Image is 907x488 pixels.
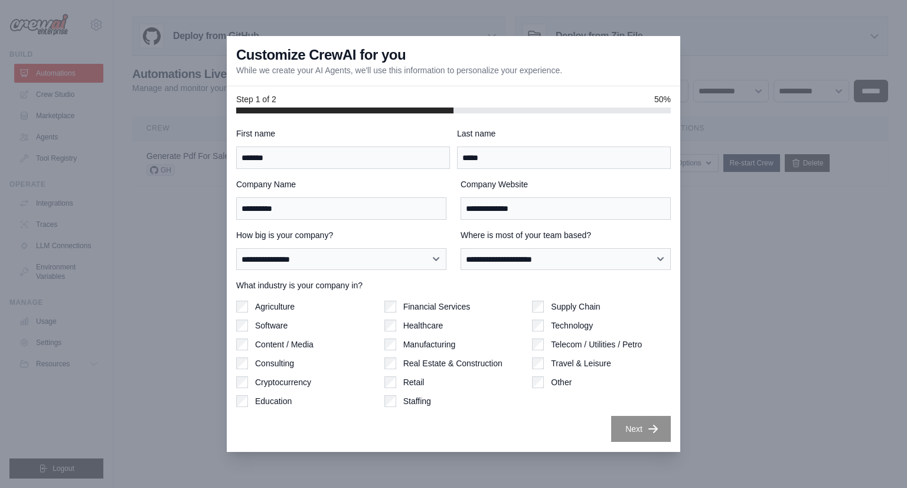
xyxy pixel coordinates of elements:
[551,339,642,350] label: Telecom / Utilities / Petro
[255,320,288,331] label: Software
[551,320,593,331] label: Technology
[403,357,503,369] label: Real Estate & Construction
[236,128,450,139] label: First name
[457,128,671,139] label: Last name
[654,93,671,105] span: 50%
[403,376,425,388] label: Retail
[255,339,314,350] label: Content / Media
[236,45,406,64] h3: Customize CrewAI for you
[255,376,311,388] label: Cryptocurrency
[461,178,671,190] label: Company Website
[551,301,600,313] label: Supply Chain
[236,229,446,241] label: How big is your company?
[236,279,671,291] label: What industry is your company in?
[236,178,446,190] label: Company Name
[461,229,671,241] label: Where is most of your team based?
[403,301,471,313] label: Financial Services
[255,395,292,407] label: Education
[551,357,611,369] label: Travel & Leisure
[611,416,671,442] button: Next
[236,64,562,76] p: While we create your AI Agents, we'll use this information to personalize your experience.
[848,431,907,488] iframe: Chat Widget
[255,357,294,369] label: Consulting
[551,376,572,388] label: Other
[236,93,276,105] span: Step 1 of 2
[403,320,443,331] label: Healthcare
[403,395,431,407] label: Staffing
[255,301,295,313] label: Agriculture
[403,339,456,350] label: Manufacturing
